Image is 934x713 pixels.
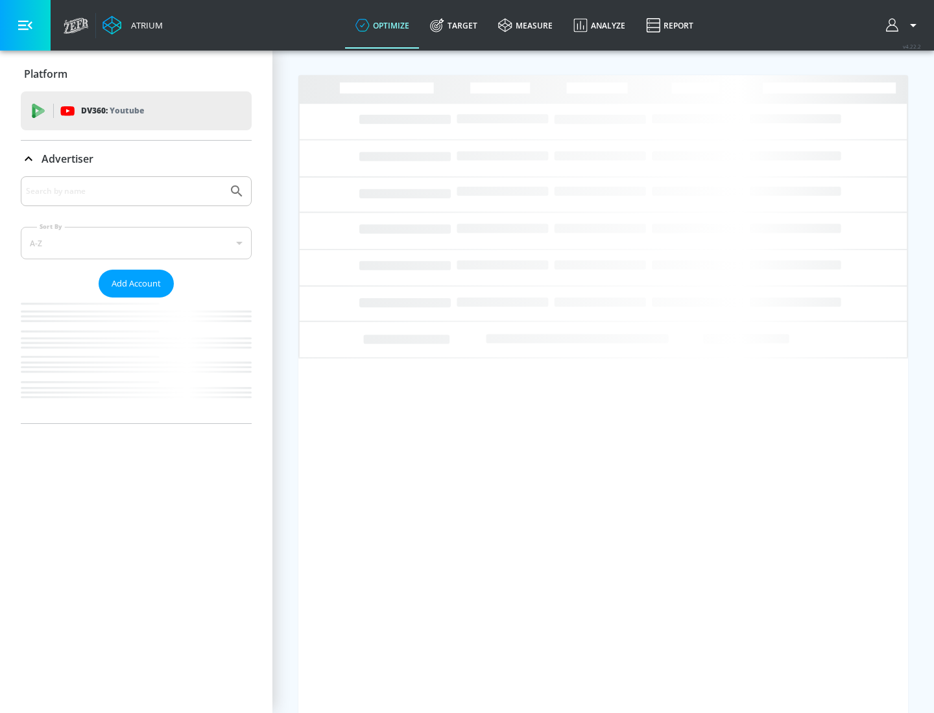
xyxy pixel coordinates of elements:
span: v 4.22.2 [903,43,921,50]
div: Atrium [126,19,163,31]
a: Report [636,2,704,49]
p: Advertiser [42,152,93,166]
p: Platform [24,67,67,81]
p: Youtube [110,104,144,117]
a: optimize [345,2,420,49]
div: Platform [21,56,252,92]
label: Sort By [37,222,65,231]
a: Atrium [102,16,163,35]
div: DV360: Youtube [21,91,252,130]
input: Search by name [26,183,222,200]
a: Analyze [563,2,636,49]
p: DV360: [81,104,144,118]
div: A-Z [21,227,252,259]
nav: list of Advertiser [21,298,252,423]
span: Add Account [112,276,161,291]
div: Advertiser [21,141,252,177]
a: measure [488,2,563,49]
div: Advertiser [21,176,252,423]
button: Add Account [99,270,174,298]
a: Target [420,2,488,49]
